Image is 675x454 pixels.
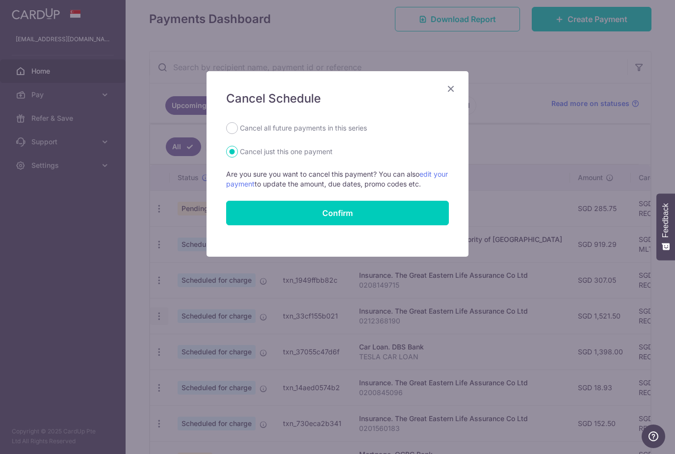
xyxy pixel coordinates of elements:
[226,169,449,189] p: Are you sure you want to cancel this payment? You can also to update the amount, due dates, promo...
[226,201,449,225] button: Confirm
[642,425,665,449] iframe: Opens a widget where you can find more information
[656,193,675,260] button: Feedback - Show survey
[661,203,670,238] span: Feedback
[226,91,449,107] h5: Cancel Schedule
[445,83,457,95] button: Close
[240,122,367,134] label: Cancel all future payments in this series
[240,146,333,158] label: Cancel just this one payment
